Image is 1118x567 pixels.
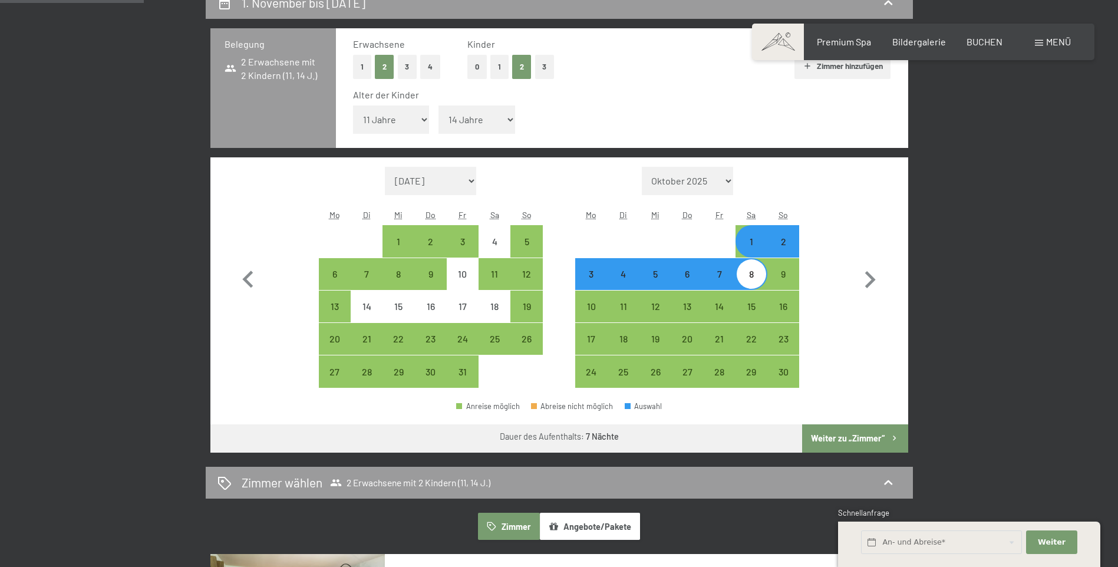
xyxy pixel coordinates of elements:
div: Anreise möglich [736,291,767,322]
div: 15 [737,302,766,331]
div: 15 [384,302,413,331]
div: Sun Oct 19 2025 [510,291,542,322]
abbr: Montag [586,210,596,220]
div: 23 [769,334,798,364]
span: BUCHEN [967,36,1002,47]
div: 11 [480,269,509,299]
div: Anreise möglich [736,225,767,257]
abbr: Donnerstag [682,210,692,220]
div: Wed Nov 19 2025 [639,323,671,355]
div: 2 [769,237,798,266]
div: Anreise möglich [767,225,799,257]
div: Anreise möglich [575,291,607,322]
div: Tue Nov 18 2025 [608,323,639,355]
div: Anreise möglich [510,323,542,355]
div: Anreise möglich [736,258,767,290]
span: 2 Erwachsene mit 2 Kindern (11, 14 J.) [225,55,322,82]
abbr: Sonntag [779,210,788,220]
div: Sat Oct 11 2025 [479,258,510,290]
div: Tue Oct 14 2025 [351,291,382,322]
div: Mon Nov 17 2025 [575,323,607,355]
button: Nächster Monat [853,167,887,388]
div: 26 [512,334,541,364]
div: 3 [448,237,477,266]
div: 6 [320,269,349,299]
div: 7 [704,269,734,299]
div: Tue Oct 28 2025 [351,355,382,387]
div: Sun Nov 02 2025 [767,225,799,257]
div: Anreise möglich [703,323,735,355]
div: Anreise möglich [415,225,447,257]
div: Tue Nov 25 2025 [608,355,639,387]
div: Anreise möglich [671,291,703,322]
b: 7 Nächte [586,431,619,441]
div: 12 [641,302,670,331]
div: Anreise möglich [671,323,703,355]
div: Anreise möglich [319,258,351,290]
div: Anreise möglich [639,355,671,387]
div: 26 [641,367,670,397]
div: 8 [384,269,413,299]
div: Anreise möglich [447,323,479,355]
div: Anreise möglich [608,355,639,387]
div: Anreise möglich [382,323,414,355]
div: 31 [448,367,477,397]
div: Sat Nov 15 2025 [736,291,767,322]
div: Anreise nicht möglich [447,258,479,290]
span: Erwachsene [353,38,405,50]
div: 5 [512,237,541,266]
div: Sat Oct 04 2025 [479,225,510,257]
div: Anreise möglich [510,291,542,322]
div: Sun Nov 30 2025 [767,355,799,387]
div: 20 [320,334,349,364]
div: Anreise möglich [447,225,479,257]
div: Thu Nov 20 2025 [671,323,703,355]
div: 14 [704,302,734,331]
div: Wed Oct 29 2025 [382,355,414,387]
div: Anreise möglich [382,355,414,387]
div: Fri Nov 07 2025 [703,258,735,290]
abbr: Mittwoch [394,210,403,220]
h3: Belegung [225,38,322,51]
div: Anreise möglich [736,355,767,387]
div: 13 [320,302,349,331]
div: Thu Nov 13 2025 [671,291,703,322]
div: Mon Nov 03 2025 [575,258,607,290]
div: Sat Nov 01 2025 [736,225,767,257]
div: 6 [672,269,702,299]
div: Thu Oct 02 2025 [415,225,447,257]
div: Thu Oct 30 2025 [415,355,447,387]
abbr: Samstag [747,210,756,220]
div: 25 [480,334,509,364]
div: Wed Nov 26 2025 [639,355,671,387]
div: 9 [416,269,446,299]
div: Anreise möglich [575,258,607,290]
div: Anreise möglich [608,323,639,355]
div: 17 [448,302,477,331]
div: Thu Oct 16 2025 [415,291,447,322]
div: Fri Oct 31 2025 [447,355,479,387]
div: Sun Nov 23 2025 [767,323,799,355]
div: Tue Oct 21 2025 [351,323,382,355]
div: Wed Oct 08 2025 [382,258,414,290]
div: Anreise möglich [415,355,447,387]
div: Fri Nov 28 2025 [703,355,735,387]
div: 18 [480,302,509,331]
div: Alter der Kinder [353,88,882,101]
button: Weiter zu „Zimmer“ [802,424,908,453]
div: Anreise möglich [671,355,703,387]
button: 2 [512,55,532,79]
a: Premium Spa [817,36,871,47]
div: Anreise möglich [415,323,447,355]
div: Mon Oct 20 2025 [319,323,351,355]
div: 14 [352,302,381,331]
div: 10 [448,269,477,299]
button: 4 [420,55,440,79]
div: Anreise nicht möglich [415,291,447,322]
div: 18 [609,334,638,364]
div: Anreise möglich [319,323,351,355]
div: 8 [737,269,766,299]
abbr: Freitag [715,210,723,220]
button: 0 [467,55,487,79]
